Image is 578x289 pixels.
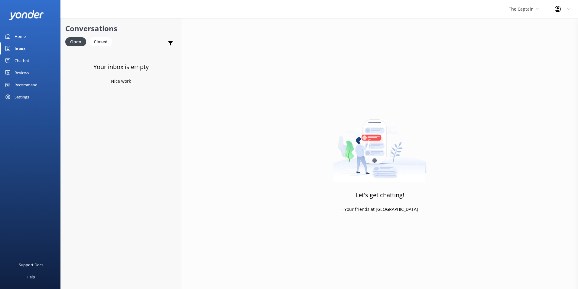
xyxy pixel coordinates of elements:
[15,67,29,79] div: Reviews
[9,10,44,20] img: yonder-white-logo.png
[65,38,89,45] a: Open
[15,91,29,103] div: Settings
[15,55,29,67] div: Chatbot
[342,206,418,213] p: - Your friends at [GEOGRAPHIC_DATA]
[356,190,404,200] h3: Let's get chatting!
[93,62,149,72] h3: Your inbox is empty
[15,79,37,91] div: Recommend
[15,42,26,55] div: Inbox
[333,107,427,182] img: artwork of a man stealing a conversation from at giant smartphone
[27,271,35,283] div: Help
[65,37,86,46] div: Open
[65,23,177,34] h2: Conversations
[89,38,115,45] a: Closed
[89,37,112,46] div: Closed
[15,30,26,42] div: Home
[111,78,131,85] p: Nice work
[509,6,534,12] span: The Captain
[19,259,43,271] div: Support Docs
